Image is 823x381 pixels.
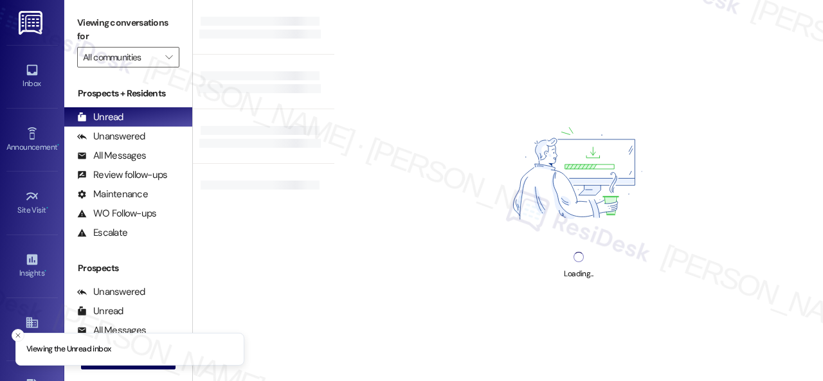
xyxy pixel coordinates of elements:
[19,11,45,35] img: ResiDesk Logo
[6,249,58,283] a: Insights •
[64,261,192,275] div: Prospects
[77,149,146,163] div: All Messages
[77,111,123,124] div: Unread
[44,267,46,276] span: •
[77,305,123,318] div: Unread
[6,186,58,220] a: Site Visit •
[46,204,48,213] span: •
[77,226,127,240] div: Escalate
[57,141,59,150] span: •
[77,188,148,201] div: Maintenance
[6,312,58,346] a: Buildings
[77,207,156,220] div: WO Follow-ups
[77,168,167,182] div: Review follow-ups
[564,267,593,281] div: Loading...
[83,47,159,67] input: All communities
[77,13,179,47] label: Viewing conversations for
[77,130,145,143] div: Unanswered
[165,52,172,62] i: 
[64,87,192,100] div: Prospects + Residents
[12,329,24,342] button: Close toast
[26,344,111,355] p: Viewing the Unread inbox
[6,59,58,94] a: Inbox
[77,285,145,299] div: Unanswered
